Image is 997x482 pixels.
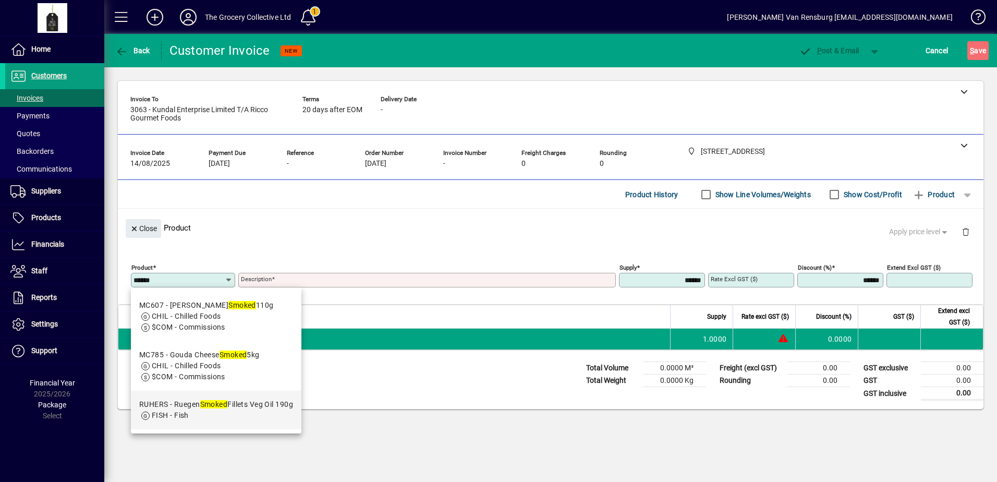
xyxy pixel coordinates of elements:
[130,220,157,237] span: Close
[787,362,850,375] td: 0.00
[799,46,859,55] span: ost & Email
[858,375,921,387] td: GST
[921,375,983,387] td: 0.00
[123,223,164,233] app-page-header-button: Close
[139,350,260,360] div: MC785 - Gouda Cheese 5kg
[521,160,526,168] span: 0
[130,106,287,123] span: 3063 - Kundal Enterprise Limited T/A Ricco Gourmet Foods
[115,46,150,55] span: Back
[139,300,274,311] div: MC607 - [PERSON_NAME] 110g
[139,399,293,410] div: RUHERS - Ruegen Fillets Veg Oil 190g
[228,301,256,309] em: Smoked
[794,41,865,60] button: Post & Email
[816,311,852,322] span: Discount (%)
[619,264,637,271] mat-label: Supply
[713,189,811,200] label: Show Line Volumes/Weights
[967,41,989,60] button: Save
[10,129,40,138] span: Quotes
[600,160,604,168] span: 0
[241,275,272,283] mat-label: Description
[131,264,153,271] mat-label: Product
[625,186,678,203] span: Product History
[643,362,706,375] td: 0.0000 M³
[5,285,104,311] a: Reports
[889,226,950,237] span: Apply price level
[921,362,983,375] td: 0.00
[5,311,104,338] a: Settings
[220,351,247,359] em: Smoked
[10,112,50,120] span: Payments
[10,94,43,102] span: Invoices
[5,142,104,160] a: Backorders
[131,391,301,429] mat-option: RUHERS - Ruegen Smoked Fillets Veg Oil 190g
[38,401,66,409] span: Package
[152,323,225,331] span: $COM - Commissions
[205,9,291,26] div: The Grocery Collective Ltd
[643,375,706,387] td: 0.0000 Kg
[5,89,104,107] a: Invoices
[887,264,941,271] mat-label: Extend excl GST ($)
[795,329,858,350] td: 0.0000
[5,160,104,178] a: Communications
[727,9,953,26] div: [PERSON_NAME] Van Rensburg [EMAIL_ADDRESS][DOMAIN_NAME]
[365,160,386,168] span: [DATE]
[30,379,75,387] span: Financial Year
[152,362,221,370] span: CHIL - Chilled Foods
[714,362,787,375] td: Freight (excl GST)
[10,165,72,173] span: Communications
[131,341,301,391] mat-option: MC785 - Gouda Cheese Smoked 5kg
[31,267,47,275] span: Staff
[5,107,104,125] a: Payments
[711,275,758,283] mat-label: Rate excl GST ($)
[31,71,67,80] span: Customers
[31,320,58,328] span: Settings
[893,311,914,322] span: GST ($)
[31,45,51,53] span: Home
[858,362,921,375] td: GST exclusive
[581,362,643,375] td: Total Volume
[817,46,822,55] span: P
[138,8,172,27] button: Add
[927,305,970,328] span: Extend excl GST ($)
[285,47,298,54] span: NEW
[5,178,104,204] a: Suppliers
[5,258,104,284] a: Staff
[953,227,978,236] app-page-header-button: Delete
[104,41,162,60] app-page-header-button: Back
[126,219,161,238] button: Close
[5,338,104,364] a: Support
[287,160,289,168] span: -
[152,372,225,381] span: $COM - Commissions
[31,346,57,355] span: Support
[169,42,270,59] div: Customer Invoice
[707,311,726,322] span: Supply
[5,37,104,63] a: Home
[581,375,643,387] td: Total Weight
[858,387,921,400] td: GST inclusive
[970,46,974,55] span: S
[10,147,54,155] span: Backorders
[963,2,984,36] a: Knowledge Base
[152,312,221,320] span: CHIL - Chilled Foods
[118,209,983,247] div: Product
[130,160,170,168] span: 14/08/2025
[31,213,61,222] span: Products
[798,264,832,271] mat-label: Discount (%)
[31,187,61,195] span: Suppliers
[443,160,445,168] span: -
[621,185,683,204] button: Product History
[152,411,189,419] span: FISH - Fish
[970,42,986,59] span: ave
[885,223,954,242] button: Apply price level
[302,106,362,114] span: 20 days after EOM
[714,375,787,387] td: Rounding
[113,41,153,60] button: Back
[5,232,104,258] a: Financials
[131,292,301,341] mat-option: MC607 - Gouda Cheese Smoked 110g
[921,387,983,400] td: 0.00
[31,293,57,302] span: Reports
[209,160,230,168] span: [DATE]
[381,106,383,114] span: -
[5,125,104,142] a: Quotes
[5,205,104,231] a: Products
